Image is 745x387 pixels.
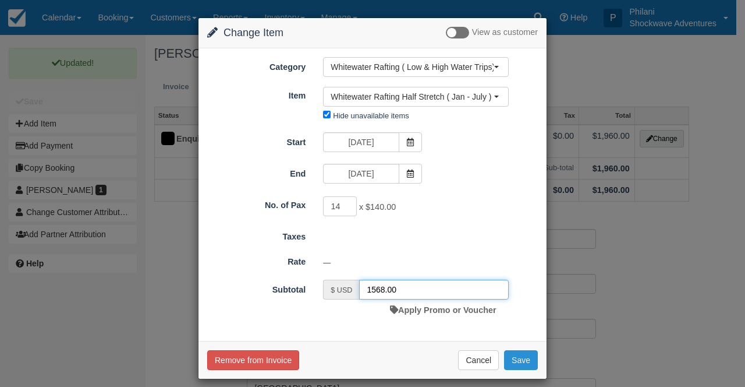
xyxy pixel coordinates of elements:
[198,86,314,102] label: Item
[198,164,314,180] label: End
[198,252,314,268] label: Rate
[223,27,283,38] span: Change Item
[390,305,496,315] a: Apply Promo or Voucher
[207,350,299,370] button: Remove from Invoice
[198,195,314,212] label: No. of Pax
[331,286,352,294] small: $ USD
[333,111,409,120] label: Hide unavailable items
[198,57,314,73] label: Category
[458,350,499,370] button: Cancel
[323,87,509,107] button: Whitewater Rafting Half Stretch ( Jan - July ) or (Aug - Dec)
[472,28,538,37] span: View as customer
[331,91,494,103] span: Whitewater Rafting Half Stretch ( Jan - July ) or (Aug - Dec)
[323,57,509,77] button: Whitewater Rafting ( Low & High Water Trips)
[504,350,538,370] button: Save
[314,253,547,272] div: —
[198,132,314,149] label: Start
[331,61,494,73] span: Whitewater Rafting ( Low & High Water Trips)
[359,203,396,212] span: x $140.00
[198,280,314,296] label: Subtotal
[323,196,357,216] input: No. of Pax
[198,227,314,243] label: Taxes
